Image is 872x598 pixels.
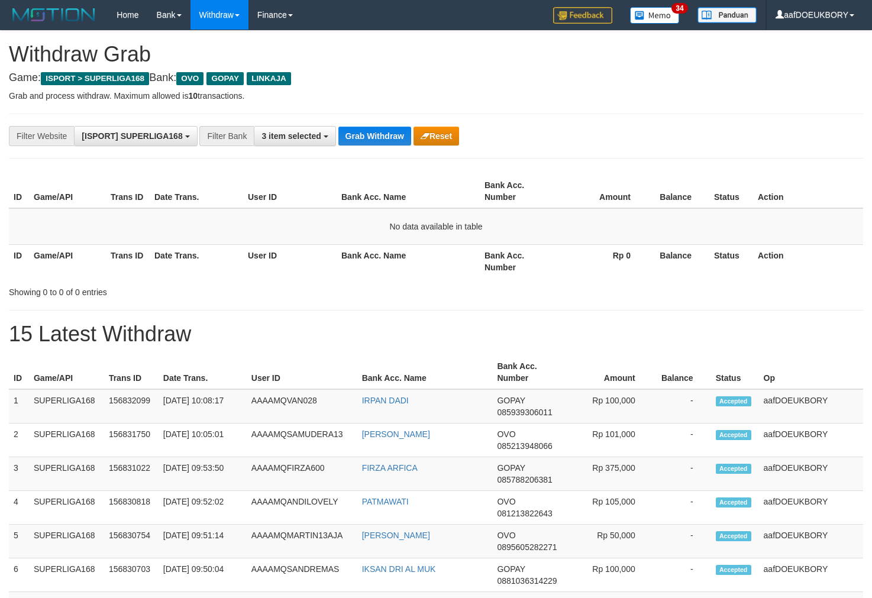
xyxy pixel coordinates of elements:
a: [PERSON_NAME] [362,531,430,540]
th: ID [9,355,29,389]
td: Rp 105,000 [566,491,653,525]
td: 156830754 [104,525,159,558]
td: - [653,457,711,491]
td: aafDOEUKBORY [759,389,863,424]
span: OVO [176,72,204,85]
td: AAAAMQSAMUDERA13 [247,424,357,457]
th: Status [711,355,759,389]
th: Trans ID [106,174,150,208]
td: AAAAMQMARTIN13AJA [247,525,357,558]
span: [ISPORT] SUPERLIGA168 [82,131,182,141]
span: Accepted [716,464,751,474]
button: 3 item selected [254,126,335,146]
th: Balance [653,355,711,389]
th: Bank Acc. Number [492,355,566,389]
td: [DATE] 09:53:50 [159,457,247,491]
h4: Game: Bank: [9,72,863,84]
td: aafDOEUKBORY [759,491,863,525]
td: aafDOEUKBORY [759,457,863,491]
th: Amount [566,355,653,389]
img: panduan.png [697,7,757,23]
td: Rp 100,000 [566,558,653,592]
th: Trans ID [104,355,159,389]
th: Action [753,244,863,278]
td: [DATE] 09:52:02 [159,491,247,525]
th: Op [759,355,863,389]
td: No data available in table [9,208,863,245]
td: 6 [9,558,29,592]
th: Bank Acc. Name [337,244,480,278]
th: Game/API [29,174,106,208]
th: Date Trans. [150,244,243,278]
th: Bank Acc. Number [480,174,557,208]
td: 156832099 [104,389,159,424]
td: Rp 101,000 [566,424,653,457]
td: 156830703 [104,558,159,592]
td: AAAAMQVAN028 [247,389,357,424]
button: Reset [414,127,459,146]
td: SUPERLIGA168 [29,424,104,457]
span: Accepted [716,497,751,508]
td: Rp 100,000 [566,389,653,424]
td: AAAAMQANDILOVELY [247,491,357,525]
span: Accepted [716,565,751,575]
td: 3 [9,457,29,491]
th: ID [9,244,29,278]
button: Grab Withdraw [338,127,411,146]
strong: 10 [188,91,198,101]
span: Accepted [716,430,751,440]
th: Date Trans. [150,174,243,208]
a: IKSAN DRI AL MUK [362,564,436,574]
div: Filter Website [9,126,74,146]
td: 156831022 [104,457,159,491]
td: aafDOEUKBORY [759,424,863,457]
td: [DATE] 10:08:17 [159,389,247,424]
td: SUPERLIGA168 [29,558,104,592]
div: Showing 0 to 0 of 0 entries [9,282,354,298]
span: Accepted [716,396,751,406]
td: SUPERLIGA168 [29,525,104,558]
th: Status [709,174,753,208]
img: Button%20Memo.svg [630,7,680,24]
th: User ID [243,244,337,278]
td: SUPERLIGA168 [29,389,104,424]
th: Bank Acc. Name [357,355,493,389]
th: Status [709,244,753,278]
td: [DATE] 09:50:04 [159,558,247,592]
span: Copy 081213822643 to clipboard [497,509,552,518]
td: 5 [9,525,29,558]
span: GOPAY [497,564,525,574]
span: LINKAJA [247,72,291,85]
th: Amount [557,174,648,208]
span: GOPAY [206,72,244,85]
td: 156831750 [104,424,159,457]
th: Action [753,174,863,208]
th: ID [9,174,29,208]
td: - [653,558,711,592]
th: User ID [243,174,337,208]
th: Bank Acc. Number [480,244,557,278]
span: 3 item selected [261,131,321,141]
td: SUPERLIGA168 [29,491,104,525]
a: IRPAN DADI [362,396,409,405]
td: AAAAMQFIRZA600 [247,457,357,491]
td: SUPERLIGA168 [29,457,104,491]
a: PATMAWATI [362,497,409,506]
th: Game/API [29,355,104,389]
td: aafDOEUKBORY [759,558,863,592]
th: Bank Acc. Name [337,174,480,208]
td: - [653,424,711,457]
td: - [653,491,711,525]
td: 156830818 [104,491,159,525]
th: Date Trans. [159,355,247,389]
td: [DATE] 10:05:01 [159,424,247,457]
span: Copy 0881036314229 to clipboard [497,576,557,586]
span: 34 [671,3,687,14]
a: [PERSON_NAME] [362,429,430,439]
td: [DATE] 09:51:14 [159,525,247,558]
td: AAAAMQSANDREMAS [247,558,357,592]
span: Copy 085213948066 to clipboard [497,441,552,451]
td: 1 [9,389,29,424]
span: OVO [497,497,515,506]
th: Balance [648,244,709,278]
